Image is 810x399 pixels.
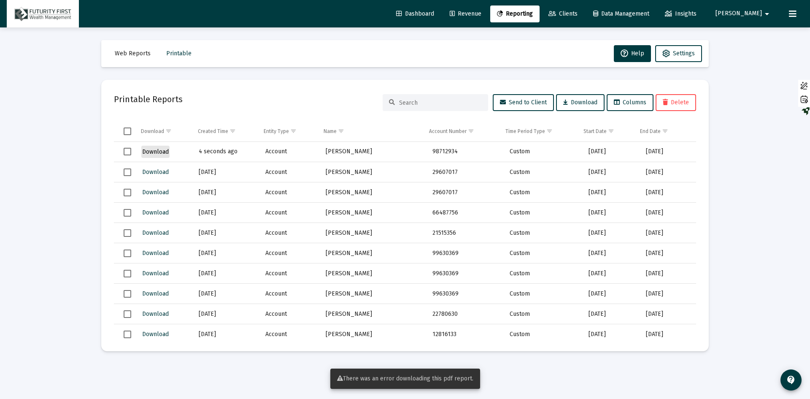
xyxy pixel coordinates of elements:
[141,227,170,239] button: Download
[124,310,131,318] div: Select row
[640,162,696,182] td: [DATE]
[142,189,169,196] span: Download
[621,50,644,57] span: Help
[141,247,170,259] button: Download
[259,304,320,324] td: Account
[583,182,640,203] td: [DATE]
[583,324,640,345] td: [DATE]
[427,324,504,345] td: 12816133
[124,331,131,338] div: Select row
[504,284,583,304] td: Custom
[586,5,656,22] a: Data Management
[427,223,504,243] td: 21515356
[141,206,170,219] button: Download
[583,223,640,243] td: [DATE]
[583,304,640,324] td: [DATE]
[142,148,169,155] span: Download
[124,128,131,135] div: Select all
[141,328,170,340] button: Download
[135,121,192,141] td: Column Download
[583,162,640,182] td: [DATE]
[142,290,169,297] span: Download
[193,142,259,162] td: 4 seconds ago
[320,284,427,304] td: [PERSON_NAME]
[427,263,504,284] td: 99630369
[142,331,169,338] span: Download
[640,284,696,304] td: [DATE]
[429,128,467,135] div: Account Number
[614,99,646,106] span: Columns
[141,166,170,178] button: Download
[505,128,545,135] div: Time Period Type
[593,10,649,17] span: Data Management
[634,121,690,141] td: Column End Date
[338,128,344,134] span: Show filter options for column 'Name'
[259,243,320,263] td: Account
[259,223,320,243] td: Account
[640,128,661,135] div: End Date
[258,121,318,141] td: Column Entity Type
[259,263,320,284] td: Account
[141,146,170,158] button: Download
[114,121,696,339] div: Data grid
[193,182,259,203] td: [DATE]
[583,203,640,223] td: [DATE]
[318,121,423,141] td: Column Name
[450,10,481,17] span: Revenue
[259,284,320,304] td: Account
[427,203,504,223] td: 66487756
[320,142,427,162] td: [PERSON_NAME]
[159,45,198,62] button: Printable
[607,94,653,111] button: Columns
[320,162,427,182] td: [PERSON_NAME]
[142,250,169,257] span: Download
[504,142,583,162] td: Custom
[583,243,640,263] td: [DATE]
[640,203,696,223] td: [DATE]
[500,99,547,106] span: Send to Client
[124,270,131,277] div: Select row
[715,10,762,17] span: [PERSON_NAME]
[427,162,504,182] td: 29607017
[583,128,607,135] div: Start Date
[665,10,697,17] span: Insights
[427,182,504,203] td: 29607017
[504,304,583,324] td: Custom
[640,223,696,243] td: [DATE]
[640,263,696,284] td: [DATE]
[548,10,578,17] span: Clients
[640,304,696,324] td: [DATE]
[583,284,640,304] td: [DATE]
[259,142,320,162] td: Account
[542,5,584,22] a: Clients
[142,168,169,176] span: Download
[663,99,689,106] span: Delete
[396,10,434,17] span: Dashboard
[504,182,583,203] td: Custom
[193,324,259,345] td: [DATE]
[673,50,695,57] span: Settings
[608,128,614,134] span: Show filter options for column 'Start Date'
[320,263,427,284] td: [PERSON_NAME]
[640,182,696,203] td: [DATE]
[142,209,169,216] span: Download
[115,50,151,57] span: Web Reports
[320,304,427,324] td: [PERSON_NAME]
[658,5,703,22] a: Insights
[124,250,131,257] div: Select row
[583,263,640,284] td: [DATE]
[141,186,170,198] button: Download
[141,128,164,135] div: Download
[193,284,259,304] td: [DATE]
[259,324,320,345] td: Account
[504,223,583,243] td: Custom
[124,148,131,155] div: Select row
[578,121,634,141] td: Column Start Date
[399,99,482,106] input: Search
[193,162,259,182] td: [DATE]
[166,50,192,57] span: Printable
[320,324,427,345] td: [PERSON_NAME]
[786,375,796,385] mat-icon: contact_support
[259,203,320,223] td: Account
[556,94,605,111] button: Download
